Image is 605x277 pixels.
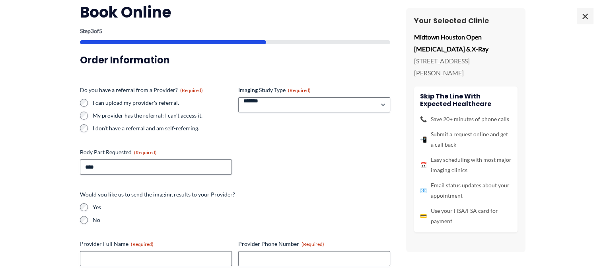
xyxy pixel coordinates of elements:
[420,185,427,196] span: 📧
[93,124,232,132] label: I don't have a referral and am self-referring.
[80,240,232,248] label: Provider Full Name
[80,86,203,94] legend: Do you have a referral from a Provider?
[80,54,390,66] h3: Order Information
[180,87,203,93] span: (Required)
[288,87,311,93] span: (Required)
[93,99,232,107] label: I can upload my provider's referral.
[99,28,102,34] span: 5
[80,28,390,34] p: Step of
[420,155,512,175] li: Easy scheduling with most major imaging clinics
[420,206,512,226] li: Use your HSA/FSA card for payment
[420,211,427,221] span: 💳
[80,191,235,198] legend: Would you like us to send the imaging results to your Provider?
[420,114,512,124] li: Save 20+ minutes of phone calls
[131,241,154,247] span: (Required)
[93,112,232,120] label: My provider has the referral; I can't access it.
[420,134,427,145] span: 📲
[420,114,427,124] span: 📞
[302,241,324,247] span: (Required)
[414,16,517,25] h3: Your Selected Clinic
[91,28,94,34] span: 3
[420,92,512,108] h4: Skip the line with Expected Healthcare
[93,203,390,211] label: Yes
[414,31,517,55] p: Midtown Houston Open [MEDICAL_DATA] & X-Ray
[420,160,427,170] span: 📅
[414,55,517,79] p: [STREET_ADDRESS][PERSON_NAME]
[420,180,512,201] li: Email status updates about your appointment
[93,216,390,224] label: No
[238,86,390,94] label: Imaging Study Type
[134,149,157,155] span: (Required)
[80,148,232,156] label: Body Part Requested
[80,2,390,22] h2: Book Online
[238,240,390,248] label: Provider Phone Number
[577,8,593,24] span: ×
[420,129,512,150] li: Submit a request online and get a call back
